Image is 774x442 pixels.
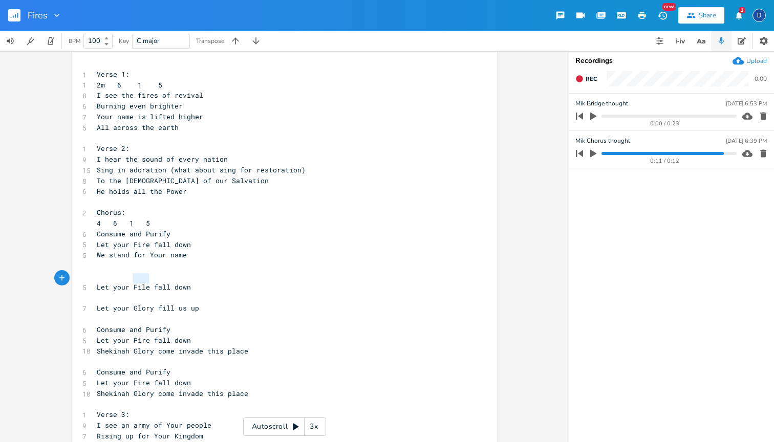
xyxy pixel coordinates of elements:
span: Sing in adoration (what about sing for restoration) [97,165,306,174]
span: Let your Fire fall down [97,378,191,387]
div: 0:11 / 0:12 [593,158,737,164]
div: 2 [739,7,745,13]
span: Consume and Purify [97,229,170,238]
div: Key [119,38,129,44]
button: New [652,6,673,25]
span: Mik Chorus thought [575,136,630,146]
span: 2m 6 1 5 [97,80,162,90]
div: Upload [746,57,767,65]
div: BPM [69,38,80,44]
span: Rec [586,75,597,83]
span: C major [137,36,160,46]
span: Mik Bridge thought [575,99,628,108]
span: Fires [28,11,48,20]
button: 2 [728,6,749,25]
span: All across the earth [97,123,179,132]
div: 0:00 [755,76,767,82]
span: Your name is lifted higher [97,112,203,121]
span: Verse 3: [97,410,130,419]
span: Consume and Purify [97,325,170,334]
span: Let your Glory fill us up [97,303,199,313]
span: Let your Fire fall down [97,240,191,249]
span: Shekinah Glory come invade this place [97,389,248,398]
span: I see the fires of revival [97,91,203,100]
div: Autoscroll [243,417,326,436]
div: Recordings [575,57,768,64]
div: [DATE] 6:39 PM [726,138,767,144]
button: Share [678,7,724,24]
span: Consume and Purify [97,367,170,377]
span: I hear the sound of every nation [97,154,228,164]
button: Upload [733,55,767,67]
span: Burning even brighter [97,101,183,110]
span: Verse 1: [97,70,130,79]
span: Chorus: [97,208,125,217]
span: We stand for Your name [97,250,187,259]
span: Shekinah Glory come invade this place [97,346,248,356]
span: He holds all the Power [97,187,187,196]
span: 4 6 1 5 [97,218,150,228]
span: Rising up for Your Kingdom [97,431,203,440]
div: 3x [305,417,323,436]
div: Transpose [196,38,224,44]
span: Verse 2: [97,144,130,153]
div: [DATE] 6:53 PM [726,101,767,106]
span: I see an army of Your people [97,421,211,430]
button: Rec [571,71,601,87]
div: New [662,3,676,11]
div: David Jones [752,9,766,22]
button: D [752,4,766,27]
div: 0:00 / 0:23 [593,121,737,126]
span: Let your Fire fall down [97,336,191,345]
span: To the [DEMOGRAPHIC_DATA] of our Salvation [97,176,269,185]
span: Let your File fall down [97,282,191,292]
div: Share [699,11,716,20]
